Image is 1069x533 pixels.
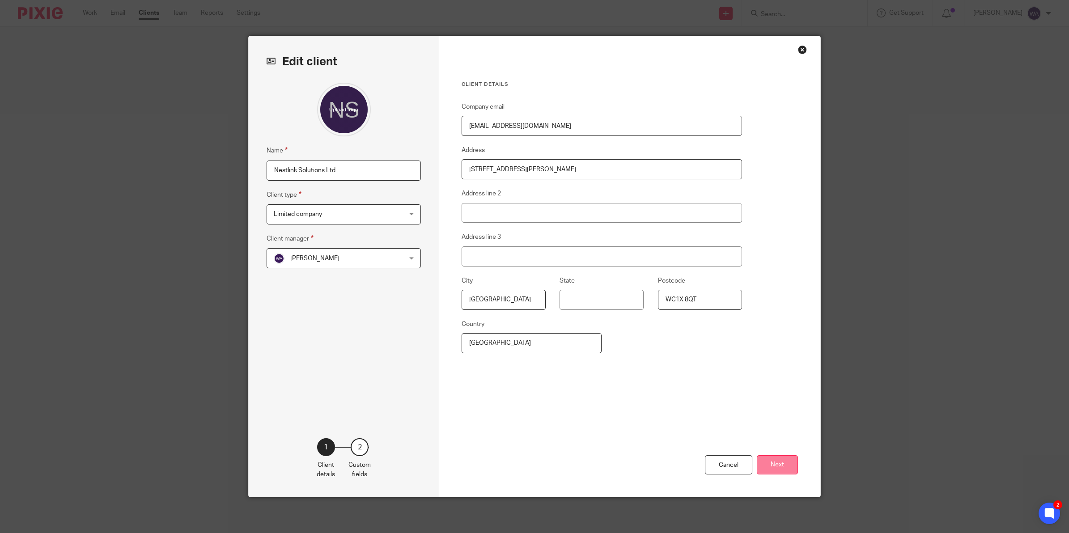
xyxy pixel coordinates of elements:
div: Close this dialog window [798,45,807,54]
label: Address line 3 [462,233,501,241]
label: State [560,276,575,285]
button: Next [757,455,798,474]
p: Client details [317,461,335,479]
label: Address line 2 [462,189,501,198]
label: Company email [462,102,505,111]
label: Name [267,145,288,156]
label: Client type [267,190,301,200]
label: Client manager [267,233,314,244]
h3: Client details [462,81,742,88]
label: Country [462,320,484,329]
label: Address [462,146,485,155]
span: [PERSON_NAME] [290,255,339,262]
h2: Edit client [267,54,421,69]
p: Custom fields [348,461,371,479]
span: Limited company [274,211,322,217]
div: 2 [1053,500,1062,509]
label: City [462,276,473,285]
div: 1 [317,438,335,456]
img: svg%3E [274,253,284,264]
div: Cancel [705,455,752,474]
div: 2 [351,438,369,456]
label: Postcode [658,276,685,285]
